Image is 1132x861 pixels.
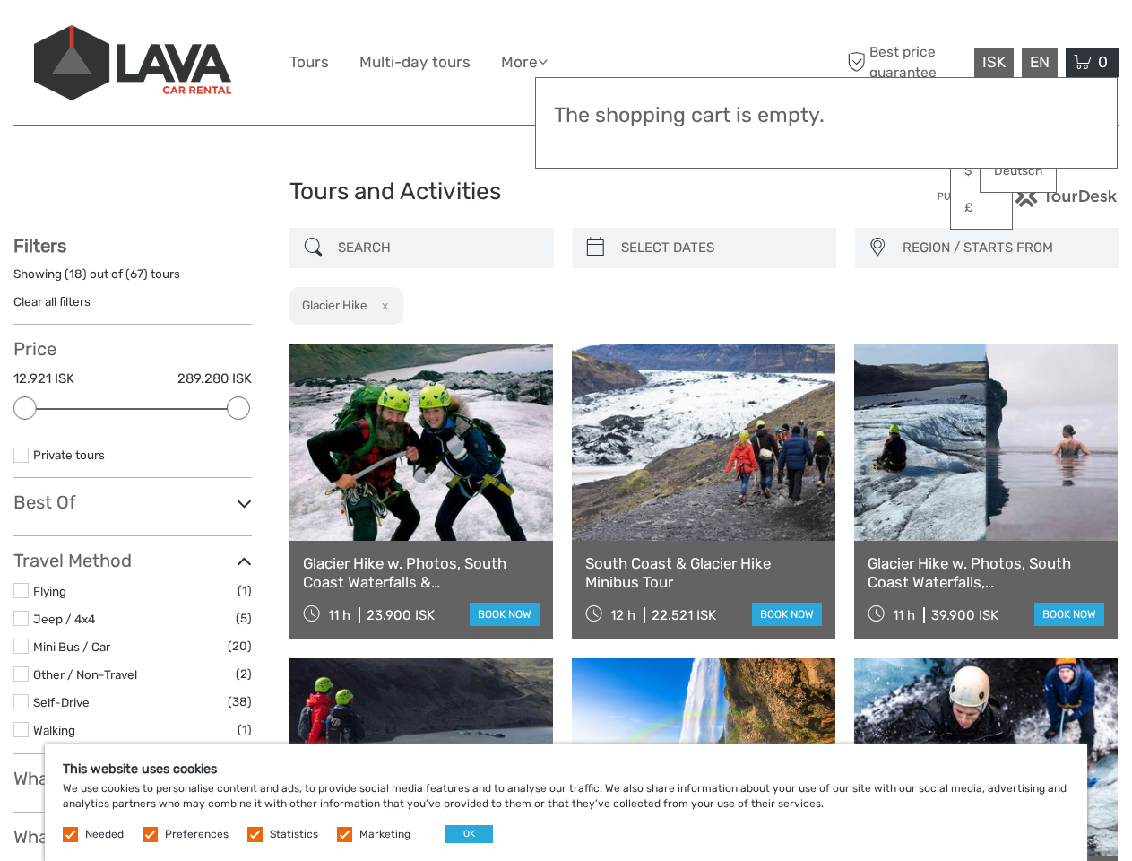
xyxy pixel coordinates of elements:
[13,338,252,360] h3: Price
[206,28,228,49] button: Open LiveChat chat widget
[652,607,716,623] div: 22.521 ISK
[331,232,544,264] input: SEARCH
[165,827,229,842] label: Preferences
[752,603,822,626] a: book now
[982,53,1006,71] span: ISK
[303,554,540,591] a: Glacier Hike w. Photos, South Coast Waterfalls & [GEOGRAPHIC_DATA]
[34,25,231,100] img: 523-13fdf7b0-e410-4b32-8dc9-7907fc8d33f7_logo_big.jpg
[13,235,66,257] strong: Filters
[45,744,1087,861] div: We use cookies to personalise content and ads, to provide social media features and to analyse ou...
[614,232,827,264] input: SELECT DATES
[13,370,74,388] label: 12.921 ISK
[1034,603,1104,626] a: book now
[893,607,915,623] span: 11 h
[1022,48,1058,77] div: EN
[951,192,1012,224] a: £
[33,723,75,737] a: Walking
[33,695,90,709] a: Self-Drive
[177,370,252,388] label: 289.280 ISK
[228,636,252,657] span: (20)
[13,294,91,309] a: Clear all filters
[228,691,252,712] span: (38)
[868,554,1104,591] a: Glacier Hike w. Photos, South Coast Waterfalls, [GEOGRAPHIC_DATA] and [GEOGRAPHIC_DATA]
[289,178,843,206] h1: Tours and Activities
[1095,53,1110,71] span: 0
[937,185,1119,207] img: PurchaseViaTourDesk.png
[33,584,66,598] a: Flying
[63,761,1069,777] h5: This website uses cookies
[238,580,252,601] span: (1)
[370,296,394,315] button: x
[13,826,252,848] h3: What do you want to do?
[236,664,252,684] span: (2)
[445,825,493,843] button: OK
[981,155,1056,187] a: Deutsch
[13,265,252,293] div: Showing ( ) out of ( ) tours
[931,607,998,623] div: 39.900 ISK
[33,448,105,462] a: Private tours
[554,103,1099,128] h3: The shopping cart is empty.
[33,667,137,682] a: Other / Non-Travel
[470,603,540,626] a: book now
[130,265,143,283] label: 67
[610,607,635,623] span: 12 h
[33,639,110,654] a: Mini Bus / Car
[359,49,471,75] a: Multi-day tours
[13,550,252,571] h3: Travel Method
[501,49,548,75] a: More
[33,612,95,626] a: Jeep / 4x4
[69,265,82,283] label: 18
[13,768,252,789] h3: What do you want to see?
[302,298,367,312] h2: Glacier Hike
[585,554,822,591] a: South Coast & Glacier Hike Minibus Tour
[13,491,252,513] h3: Best Of
[951,155,1012,187] a: $
[238,719,252,740] span: (1)
[359,827,410,842] label: Marketing
[289,49,329,75] a: Tours
[367,607,435,623] div: 23.900 ISK
[328,607,350,623] span: 11 h
[236,608,252,629] span: (5)
[25,31,203,46] p: We're away right now. Please check back later!
[843,42,970,82] span: Best price guarantee
[270,827,318,842] label: Statistics
[85,827,124,842] label: Needed
[894,233,1110,263] button: REGION / STARTS FROM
